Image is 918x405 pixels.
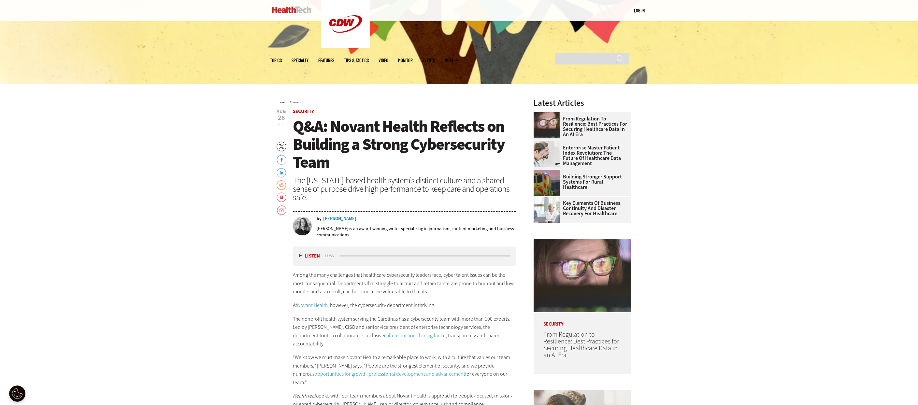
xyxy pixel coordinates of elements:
span: Topics [270,58,282,63]
img: incident response team discusses around a table [534,197,560,223]
a: Log in [634,7,645,13]
span: Specialty [292,58,308,63]
a: From Regulation to Resilience: Best Practices for Securing Healthcare Data in an AI Era [534,116,627,137]
p: Security [534,312,631,327]
div: media player [293,246,516,266]
div: User menu [634,7,645,14]
img: woman wearing glasses looking at healthcare data on screen [534,239,631,312]
a: Key Elements of Business Continuity and Disaster Recovery for Healthcare [534,201,627,216]
a: Video [379,58,388,63]
img: Home [272,7,311,13]
a: Tips & Tactics [344,58,369,63]
a: Events [423,58,435,63]
a: opportunities for growth, professional development and advancement [314,370,465,377]
button: Listen [299,254,320,258]
a: Enterprise Master Patient Index Revolution: The Future of Healthcare Data Management [534,145,627,166]
span: More [445,58,458,63]
em: HealthTech [293,392,317,399]
a: incident response team discusses around a table [534,197,563,202]
a: MonITor [398,58,413,63]
span: 26 [277,115,286,121]
div: The [US_STATE]-based health system’s distinct culture and a shared sense of purpose drive high pe... [293,176,516,202]
div: Cookie Settings [9,385,25,402]
button: Open Preferences [9,385,25,402]
p: At , however, the cybersecurity department is thriving. [293,301,516,310]
a: From Regulation to Resilience: Best Practices for Securing Healthcare Data in an AI Era [543,330,619,359]
a: [PERSON_NAME] [323,216,356,221]
div: » [280,99,516,104]
h3: Latest Articles [534,99,631,107]
a: medical researchers look at data on desktop monitor [534,141,563,147]
a: Features [318,58,334,63]
p: “We know we must make Novant Health a remarkable place to work, with a culture that values our te... [293,353,516,386]
a: Building Stronger Support Systems for Rural Healthcare [534,174,627,190]
img: Amy Burroughs [293,216,312,235]
img: ambulance driving down country road at sunset [534,170,560,196]
a: CDW [321,43,370,50]
a: Novant Health [297,302,328,309]
a: Home [280,101,285,104]
a: woman wearing glasses looking at healthcare data on screen [534,112,563,118]
a: Security [293,108,314,115]
span: by [317,216,322,221]
a: culture anchored in vigilance [384,332,446,339]
img: medical researchers look at data on desktop monitor [534,141,560,167]
div: duration [324,253,338,259]
a: Security [293,101,301,104]
p: Among the many challenges that healthcare cybersecurity leaders face, cyber talent issues can be ... [293,271,516,296]
span: 2025 [278,121,285,127]
img: woman wearing glasses looking at healthcare data on screen [534,112,560,138]
a: ambulance driving down country road at sunset [534,170,563,175]
span: Q&A: Novant Health Reflects on Building a Strong Cybersecurity Team [293,116,505,173]
p: [PERSON_NAME] is an award-winning writer specializing in journalism, content marketing and busine... [317,226,516,238]
span: Aug [277,109,286,114]
p: The nonprofit health system serving the Carolinas has a cybersecurity team with more than 100 exp... [293,315,516,348]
